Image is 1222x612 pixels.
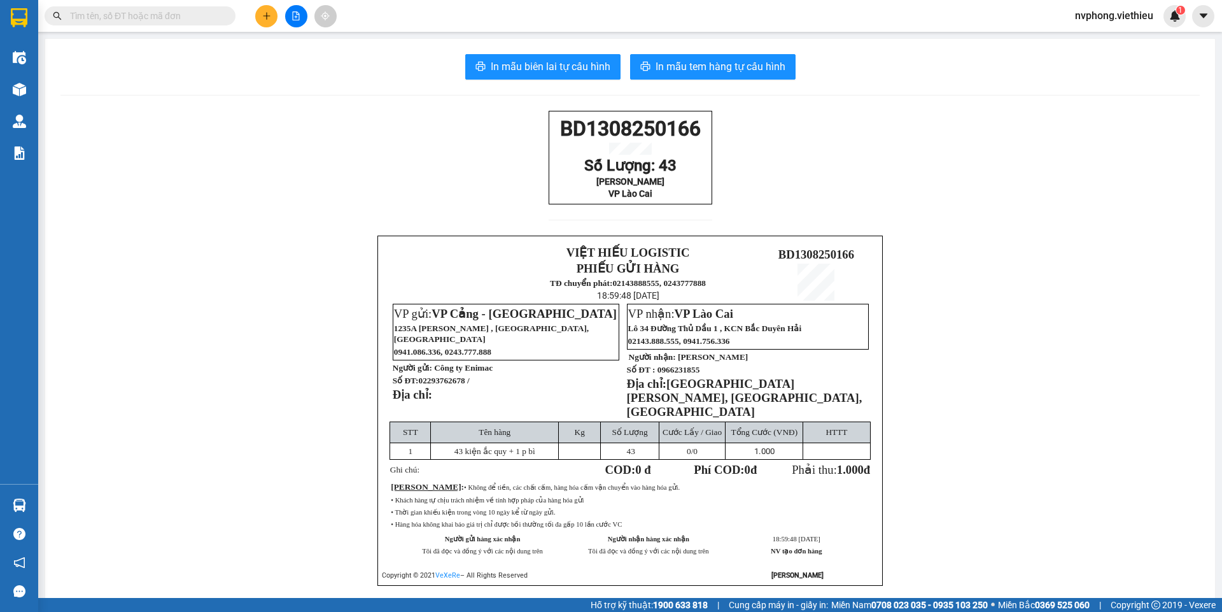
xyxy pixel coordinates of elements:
[6,32,55,82] img: logo
[778,248,854,261] span: BD1308250166
[627,446,635,456] span: 43
[464,484,680,491] span: • Không để tiền, các chất cấm, hàng hóa cấm vận chuyển vào hàng hóa gửi.
[1176,6,1185,15] sup: 1
[588,548,709,555] span: Tôi đã đọc và đồng ý với các nội dung trên
[408,446,412,456] span: 1
[422,548,543,555] span: Tôi đã đọc và đồng ý với các nội dung trên
[394,307,617,320] span: VP gửi:
[771,548,822,555] strong: NV tạo đơn hàng
[432,307,617,320] span: VP Cảng - [GEOGRAPHIC_DATA]
[62,40,127,68] strong: PHIẾU GỬI HÀNG
[1198,10,1209,22] span: caret-down
[73,80,129,100] strong: 02143888555, 0243777888
[612,278,706,288] strong: 02143888555, 0243777888
[998,598,1090,612] span: Miền Bắc
[640,61,650,73] span: printer
[628,324,802,333] span: Lô 34 Đường Thủ Dầu 1 , KCN Bắc Duyên Hải
[663,427,722,437] span: Cước Lấy / Giao
[675,307,733,320] span: VP Lào Cai
[687,446,691,456] span: 0
[475,61,486,73] span: printer
[435,571,460,580] a: VeXeRe
[605,463,651,476] strong: COD:
[991,602,995,608] span: ⚪️
[13,115,26,128] img: warehouse-icon
[64,10,125,38] strong: VIỆT HIẾU LOGISTIC
[653,600,708,610] strong: 1900 633 818
[577,262,680,275] strong: PHIẾU GỬI HÀNG
[627,377,862,418] span: [GEOGRAPHIC_DATA][PERSON_NAME], [GEOGRAPHIC_DATA], [GEOGRAPHIC_DATA]
[133,62,209,75] span: BD1308250165
[597,290,659,301] span: 18:59:48 [DATE]
[608,189,652,199] span: VP Lào Cai
[731,427,797,437] span: Tổng Cước (VNĐ)
[445,536,521,543] strong: Người gửi hàng xác nhận
[627,377,666,390] strong: Địa chỉ:
[394,347,491,357] span: 0941.086.336, 0243.777.888
[630,54,796,80] button: printerIn mẫu tem hàng tự cấu hình
[382,571,528,580] span: Copyright © 2021 – All Rights Reserved
[434,363,493,373] span: Công ty Enimac
[596,176,664,187] span: [PERSON_NAME]
[792,463,870,476] span: Phải thu:
[13,83,26,96] img: warehouse-icon
[608,536,689,543] strong: Người nhận hàng xác nhận
[1099,598,1101,612] span: |
[687,446,698,456] span: /0
[612,427,647,437] span: Số Lượng
[627,365,656,374] strong: Số ĐT :
[729,598,828,612] span: Cung cấp máy in - giấy in:
[13,499,26,512] img: warehouse-icon
[11,8,27,27] img: logo-vxr
[773,536,820,543] span: 18:59:48 [DATE]
[771,571,824,580] strong: [PERSON_NAME]
[53,11,62,20] span: search
[403,427,418,437] span: STT
[1169,10,1181,22] img: icon-new-feature
[591,598,708,612] span: Hỗ trợ kỹ thuật:
[321,11,330,20] span: aim
[628,307,733,320] span: VP nhận:
[656,59,785,75] span: In mẫu tem hàng tự cấu hình
[550,278,612,288] strong: TĐ chuyển phát:
[13,146,26,160] img: solution-icon
[13,51,26,64] img: warehouse-icon
[70,9,220,23] input: Tìm tên, số ĐT hoặc mã đơn
[391,497,584,504] span: • Khách hàng tự chịu trách nhiệm về tính hợp pháp của hàng hóa gửi
[391,482,461,492] span: [PERSON_NAME]
[394,324,589,344] span: 1235A [PERSON_NAME] , [GEOGRAPHIC_DATA], [GEOGRAPHIC_DATA]
[390,465,419,474] span: Ghi chú:
[837,463,864,476] span: 1.000
[1151,601,1160,609] span: copyright
[629,352,676,362] strong: Người nhận:
[831,598,988,612] span: Miền Nam
[1192,5,1214,27] button: caret-down
[745,463,750,476] span: 0
[393,388,432,401] strong: Địa chỉ:
[560,117,701,141] span: BD1308250166
[465,54,621,80] button: printerIn mẫu biên lai tự cấu hình
[754,446,775,456] span: 1.000
[13,585,25,597] span: message
[1178,6,1183,15] span: 1
[285,5,307,27] button: file-add
[418,376,469,385] span: 02293762678 /
[864,463,870,476] span: đ
[255,5,277,27] button: plus
[628,336,730,346] span: 02143.888.555, 0941.756.336
[566,246,690,259] strong: VIỆT HIẾU LOGISTIC
[391,521,622,528] span: • Hàng hóa không khai báo giá trị chỉ được bồi thường tối đa gấp 10 lần cước VC
[60,70,115,90] strong: TĐ chuyển phát:
[391,482,464,492] span: :
[391,509,555,516] span: • Thời gian khiếu kiện trong vòng 10 ngày kể từ ngày gửi.
[262,11,271,20] span: plus
[575,427,585,437] span: Kg
[871,600,988,610] strong: 0708 023 035 - 0935 103 250
[479,427,510,437] span: Tên hàng
[1035,600,1090,610] strong: 0369 525 060
[584,157,677,174] span: Số Lượng: 43
[13,528,25,540] span: question-circle
[454,446,535,456] span: 43 kiện ắc quy + 1 p bì
[393,363,432,373] strong: Người gửi:
[314,5,337,27] button: aim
